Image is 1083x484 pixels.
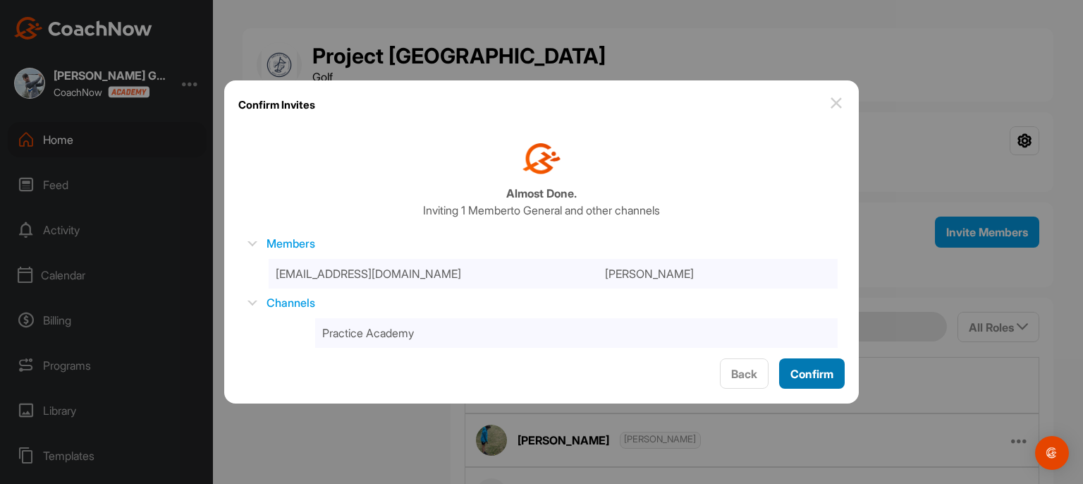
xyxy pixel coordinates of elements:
span: Back [731,367,757,381]
h1: Confirm Invites [238,95,315,115]
img: close [828,95,845,111]
span: Confirm [790,367,833,381]
label: Members [245,229,838,259]
button: Confirm [779,358,845,389]
td: Practice Academy [315,318,838,348]
td: [EMAIL_ADDRESS][DOMAIN_NAME] [269,259,598,289]
button: Back [720,358,769,389]
b: Almost Done. [506,186,577,200]
div: Open Intercom Messenger [1035,436,1069,470]
td: [PERSON_NAME] [598,259,768,289]
img: coachnow icon [522,143,561,174]
label: Channels [245,289,838,318]
p: Inviting 1 Member to General and other channels [423,202,660,219]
